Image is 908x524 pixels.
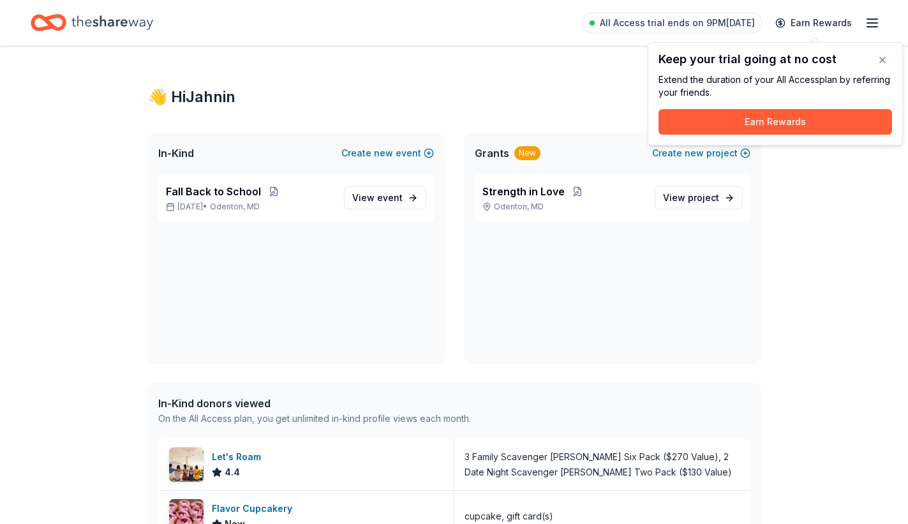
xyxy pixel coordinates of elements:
a: Home [31,8,153,38]
span: Strength in Love [482,184,565,199]
div: 3 Family Scavenger [PERSON_NAME] Six Pack ($270 Value), 2 Date Night Scavenger [PERSON_NAME] Two ... [465,449,740,480]
p: [DATE] • [166,202,334,212]
span: Odenton, MD [210,202,260,212]
span: event [377,192,403,203]
div: Extend the duration of your All Access plan by referring your friends. [659,73,892,99]
div: Flavor Cupcakery [212,501,297,516]
span: 4.4 [225,465,240,480]
span: project [688,192,719,203]
div: New [514,146,540,160]
a: View event [344,186,426,209]
img: Image for Let's Roam [169,447,204,482]
button: Earn Rewards [659,109,892,135]
div: 👋 Hi Jahnin [148,87,761,107]
div: On the All Access plan, you get unlimited in-kind profile views each month. [158,411,471,426]
span: new [374,146,393,161]
span: View [663,190,719,206]
span: Grants [475,146,509,161]
p: Odenton, MD [482,202,644,212]
div: Keep your trial going at no cost [659,53,892,66]
div: cupcake, gift card(s) [465,509,553,524]
div: In-Kind donors viewed [158,396,471,411]
span: In-Kind [158,146,194,161]
span: View [352,190,403,206]
span: All Access trial ends on 9PM[DATE] [600,15,755,31]
a: Earn Rewards [768,11,860,34]
a: View project [655,186,743,209]
button: Createnewevent [341,146,434,161]
span: Fall Back to School [166,184,261,199]
div: Let's Roam [212,449,266,465]
button: Createnewproject [652,146,750,161]
a: All Access trial ends on 9PM[DATE] [582,13,763,33]
span: new [685,146,704,161]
